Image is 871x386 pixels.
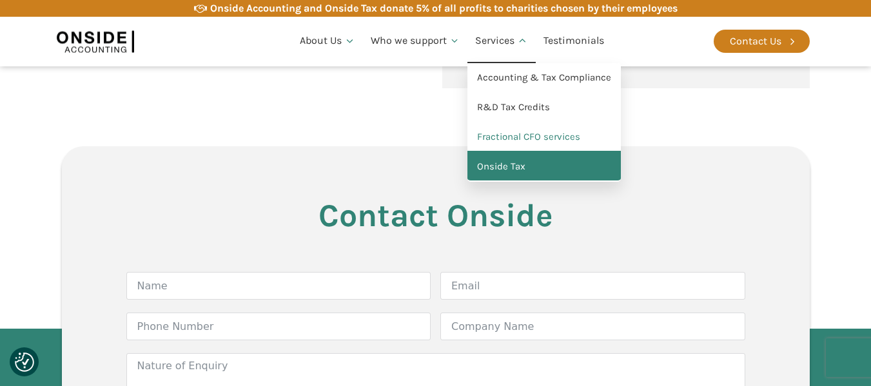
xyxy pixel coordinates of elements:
button: Consent Preferences [15,352,34,372]
input: Name [126,272,431,300]
a: Who we support [363,19,468,63]
a: Contact Us [714,30,810,53]
h3: Contact Onside [126,198,745,233]
a: About Us [292,19,363,63]
a: Fractional CFO services [467,122,621,152]
a: Services [467,19,536,63]
input: Phone Number [126,313,431,340]
a: Testimonials [536,19,612,63]
img: Onside Accounting [57,26,134,56]
img: Revisit consent button [15,352,34,372]
input: Email [440,272,745,300]
div: Contact Us [730,33,781,50]
a: Onside Tax [467,152,621,182]
a: R&D Tax Credits [467,93,621,122]
input: Company Name [440,313,745,340]
a: Accounting & Tax Compliance [467,63,621,93]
